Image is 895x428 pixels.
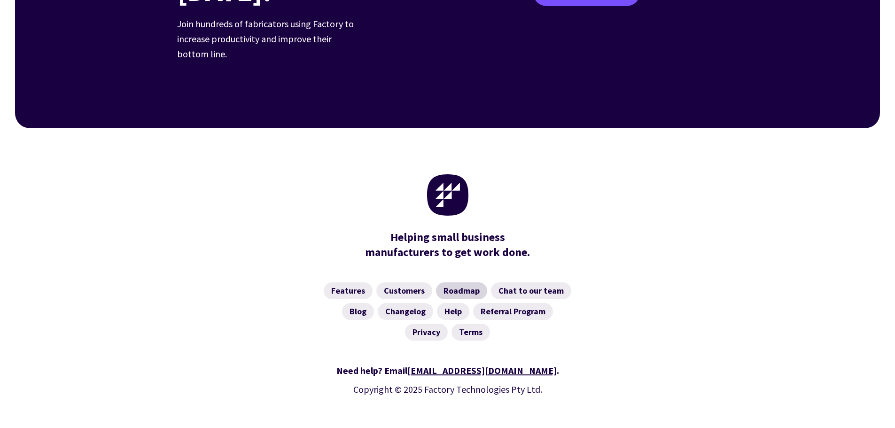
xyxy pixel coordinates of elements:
a: Terms [451,324,490,341]
p: Join hundreds of fabricators using Factory to increase productivity and improve their bottom line. [177,16,360,62]
div: Need help? Email . [177,363,718,378]
a: Chat to our team [491,282,571,299]
p: Copyright © 2025 Factory Technologies Pty Ltd. [177,382,718,397]
a: Customers [376,282,432,299]
iframe: Chat Widget [739,327,895,428]
a: Privacy [405,324,448,341]
a: [EMAIL_ADDRESS][DOMAIN_NAME] [407,365,557,376]
a: Features [324,282,373,299]
a: Referral Program [473,303,553,320]
a: Help [437,303,469,320]
nav: Footer Navigation [177,282,718,341]
a: Changelog [378,303,433,320]
div: manufacturers to get work done. [361,230,535,260]
mark: Helping small business [390,230,505,245]
a: Roadmap [436,282,487,299]
a: Blog [342,303,374,320]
